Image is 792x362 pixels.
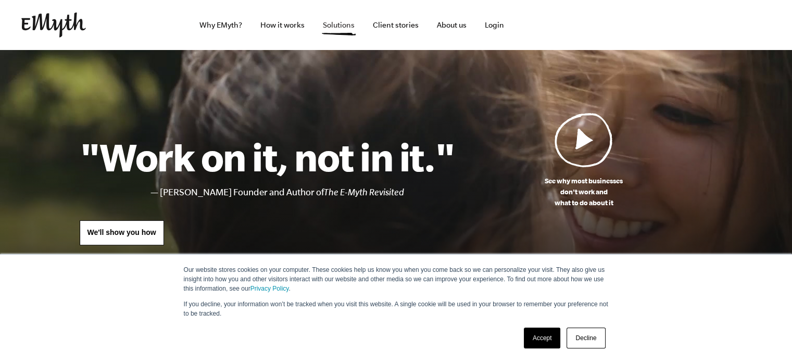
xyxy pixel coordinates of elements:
iframe: Embedded CTA [662,14,771,36]
p: If you decline, your information won’t be tracked when you visit this website. A single cookie wi... [184,299,609,318]
span: We'll show you how [87,228,156,236]
p: Our website stores cookies on your computer. These cookies help us know you when you come back so... [184,265,609,293]
li: [PERSON_NAME] Founder and Author of [160,185,455,200]
iframe: Embedded CTA [547,14,657,36]
p: See why most businesses don't work and what to do about it [455,176,713,208]
a: See why most businessesdon't work andwhat to do about it [455,113,713,208]
i: The E-Myth Revisited [324,187,404,197]
a: We'll show you how [80,220,164,245]
h1: "Work on it, not in it." [80,134,455,180]
a: Privacy Policy [250,285,289,292]
a: Decline [567,328,605,348]
img: EMyth [21,13,86,38]
img: Play Video [555,113,613,167]
a: Accept [524,328,561,348]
